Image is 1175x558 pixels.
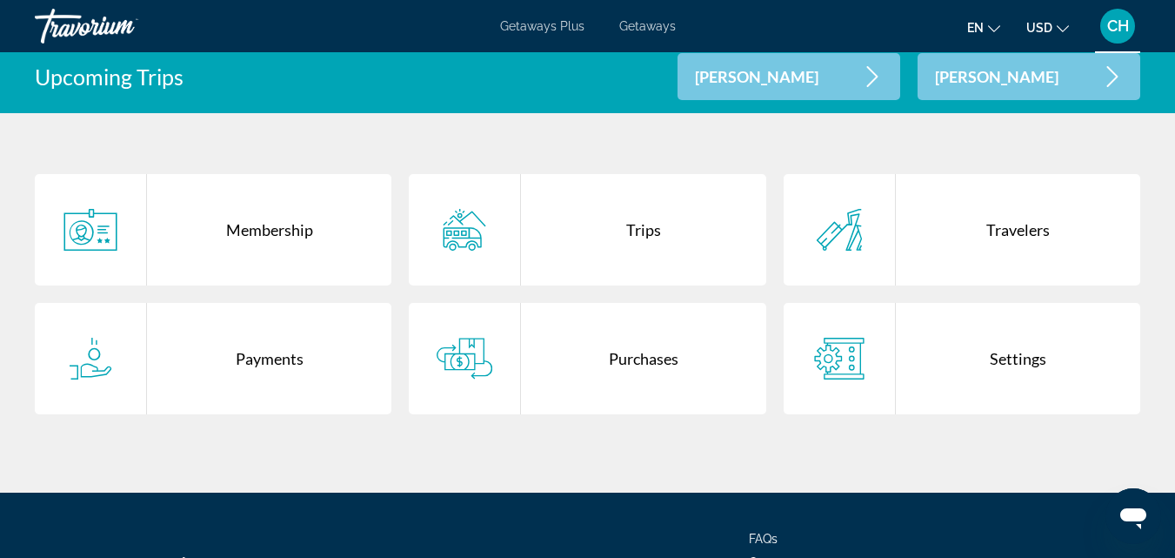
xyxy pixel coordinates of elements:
[784,174,1140,286] a: Travelers
[1026,21,1052,35] span: USD
[35,303,391,414] a: Payments
[1026,15,1069,40] button: Change currency
[918,53,1140,100] a: [PERSON_NAME]
[1105,488,1161,544] iframe: Button to launch messaging window
[521,303,765,414] div: Purchases
[967,21,984,35] span: en
[35,3,209,49] a: Travorium
[896,174,1140,286] div: Travelers
[678,53,900,100] a: [PERSON_NAME]
[967,15,1000,40] button: Change language
[619,19,676,33] a: Getaways
[749,532,778,546] a: FAQs
[500,19,584,33] a: Getaways Plus
[409,303,765,414] a: Purchases
[896,303,1140,414] div: Settings
[409,174,765,286] a: Trips
[935,70,1058,84] p: [PERSON_NAME]
[784,303,1140,414] a: Settings
[35,64,184,90] h2: Upcoming Trips
[147,303,391,414] div: Payments
[147,174,391,286] div: Membership
[35,174,391,286] a: Membership
[695,70,818,84] p: [PERSON_NAME]
[521,174,765,286] div: Trips
[1095,8,1140,44] button: User Menu
[1107,17,1129,35] span: CH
